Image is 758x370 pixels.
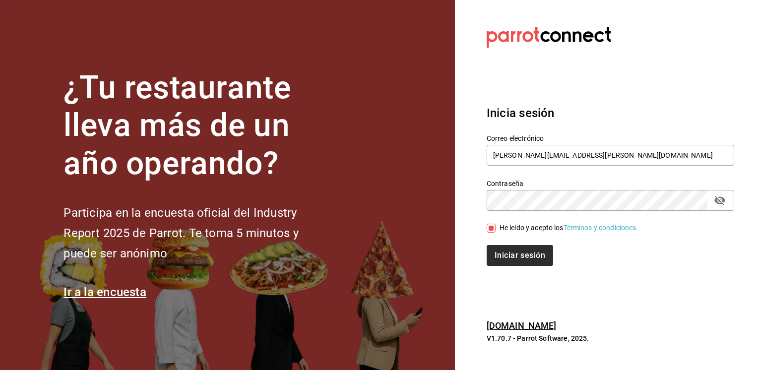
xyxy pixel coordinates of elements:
[487,134,734,141] label: Correo electrónico
[564,224,638,232] a: Términos y condiciones.
[487,333,734,343] p: V1.70.7 - Parrot Software, 2025.
[487,104,734,122] h3: Inicia sesión
[487,180,734,186] label: Contraseña
[63,203,331,263] h2: Participa en la encuesta oficial del Industry Report 2025 de Parrot. Te toma 5 minutos y puede se...
[487,245,553,266] button: Iniciar sesión
[487,320,557,331] a: [DOMAIN_NAME]
[63,285,146,299] a: Ir a la encuesta
[500,223,638,233] div: He leído y acepto los
[63,69,331,183] h1: ¿Tu restaurante lleva más de un año operando?
[711,192,728,209] button: passwordField
[487,145,734,166] input: Ingresa tu correo electrónico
